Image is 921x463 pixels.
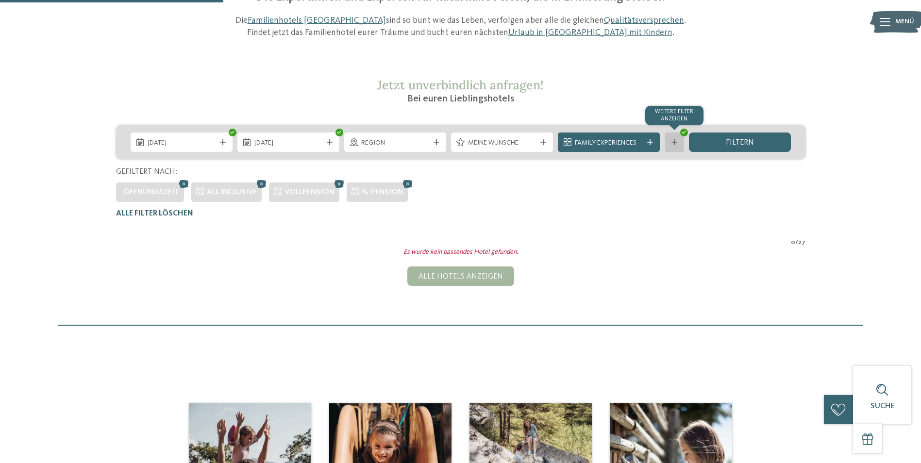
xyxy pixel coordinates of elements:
[575,138,643,148] span: Family Experiences
[468,138,536,148] span: Meine Wünsche
[604,16,684,25] a: Qualitätsversprechen
[230,15,691,39] p: Die sind so bunt wie das Leben, verfolgen aber alle die gleichen . Findet jetzt das Familienhotel...
[798,238,805,248] span: 27
[508,28,672,37] a: Urlaub in [GEOGRAPHIC_DATA] mit Kindern
[655,109,693,121] span: Weitere Filter anzeigen
[791,238,795,248] span: 0
[207,188,257,196] span: All inclusive
[377,77,544,93] span: Jetzt unverbindlich anfragen!
[407,94,514,104] span: Bei euren Lieblingshotels
[362,188,403,196] span: ¾-Pension
[116,210,193,217] span: Alle Filter löschen
[248,16,386,25] a: Familienhotels [GEOGRAPHIC_DATA]
[361,138,429,148] span: Region
[285,188,335,196] span: Vollpension
[116,168,177,176] span: Gefiltert nach:
[407,266,514,286] div: Alle Hotels anzeigen
[109,248,813,257] div: Es wurde kein passendes Hotel gefunden.
[123,188,179,196] span: Öffnungszeit
[726,139,754,147] span: filtern
[795,238,798,248] span: /
[871,402,894,410] span: Suche
[148,138,216,148] span: [DATE]
[254,138,322,148] span: [DATE]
